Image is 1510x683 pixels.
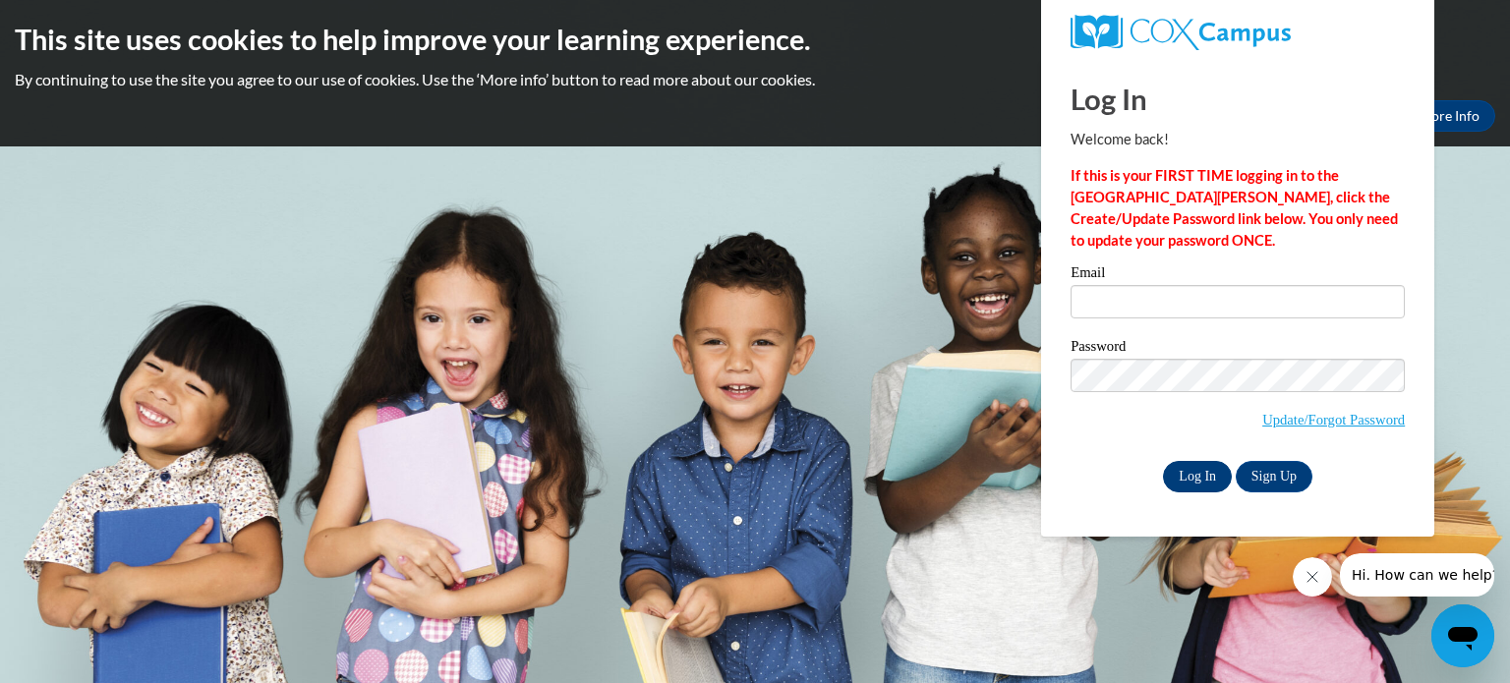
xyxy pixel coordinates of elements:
[1236,461,1312,492] a: Sign Up
[1163,461,1232,492] input: Log In
[1071,15,1291,50] img: COX Campus
[12,14,159,29] span: Hi. How can we help?
[1071,79,1405,119] h1: Log In
[1431,604,1494,667] iframe: Button to launch messaging window
[15,69,1495,90] p: By continuing to use the site you agree to our use of cookies. Use the ‘More info’ button to read...
[1293,557,1332,597] iframe: Close message
[1340,553,1494,597] iframe: Message from company
[1071,265,1405,285] label: Email
[1071,339,1405,359] label: Password
[15,20,1495,59] h2: This site uses cookies to help improve your learning experience.
[1071,129,1405,150] p: Welcome back!
[1071,167,1398,249] strong: If this is your FIRST TIME logging in to the [GEOGRAPHIC_DATA][PERSON_NAME], click the Create/Upd...
[1403,100,1495,132] a: More Info
[1262,412,1405,427] a: Update/Forgot Password
[1071,15,1405,50] a: COX Campus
